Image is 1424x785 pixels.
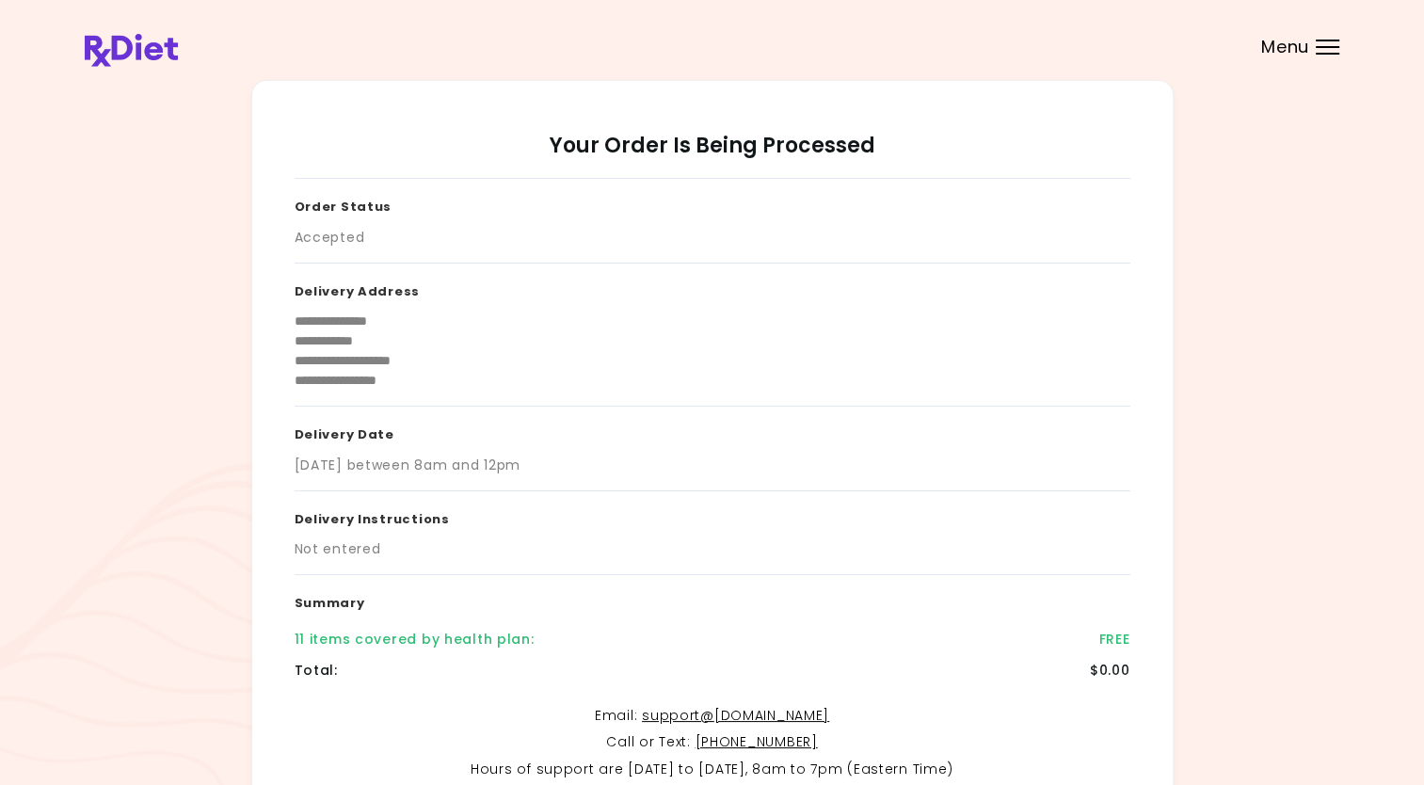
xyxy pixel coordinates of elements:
[295,407,1130,456] h3: Delivery Date
[295,759,1130,781] p: Hours of support are [DATE] to [DATE], 8am to 7pm (Eastern Time)
[295,179,1130,228] h3: Order Status
[295,731,1130,754] p: Call or Text :
[295,661,338,681] div: Total :
[295,491,1130,540] h3: Delivery Instructions
[295,456,520,475] div: [DATE] between 8am and 12pm
[1099,630,1130,649] div: FREE
[295,630,535,649] div: 11 items covered by health plan :
[295,705,1130,728] p: Email :
[295,575,1130,624] h3: Summary
[295,133,1130,179] h2: Your Order Is Being Processed
[642,706,829,725] a: support@[DOMAIN_NAME]
[295,539,381,559] div: Not entered
[1261,39,1309,56] span: Menu
[696,732,818,751] a: [PHONE_NUMBER]
[1090,661,1130,681] div: $0.00
[295,264,1130,312] h3: Delivery Address
[295,228,365,248] div: Accepted
[85,34,178,67] img: RxDiet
